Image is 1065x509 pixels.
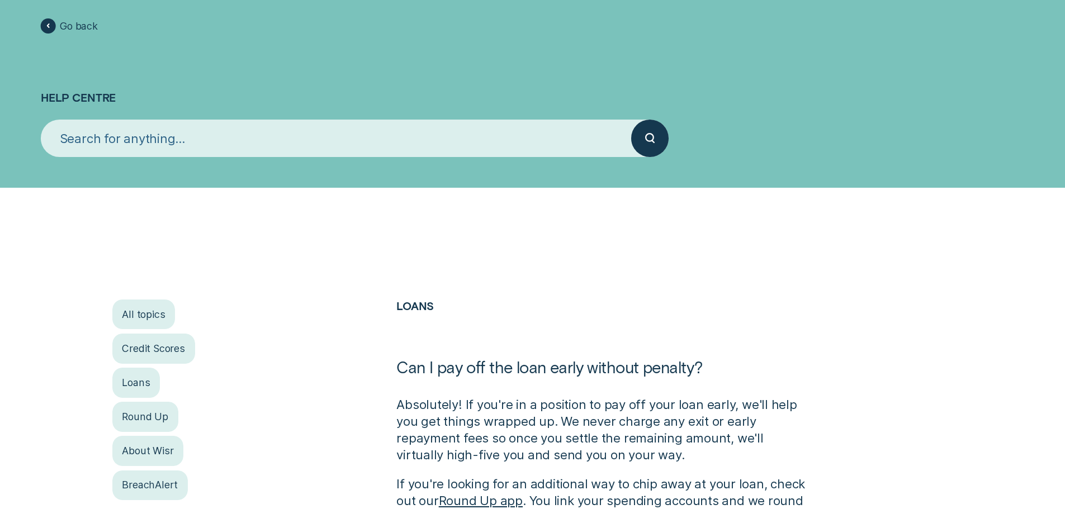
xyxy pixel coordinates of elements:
[112,470,188,500] a: BreachAlert
[41,120,631,157] input: Search for anything...
[396,299,434,312] a: Loans
[396,299,811,357] h2: Loans
[396,396,811,463] p: Absolutely! If you're in a position to pay off your loan early, we'll help you get things wrapped...
[60,20,98,32] span: Go back
[396,357,811,396] h1: Can I pay off the loan early without penalty?
[439,493,523,508] a: Round Up app
[112,299,176,329] a: All topics
[112,334,195,363] a: Credit Scores
[112,436,184,465] a: About Wisr
[631,120,669,157] button: Submit your search query.
[41,35,1024,120] h1: Help Centre
[112,402,178,431] a: Round Up
[41,18,98,34] a: Go back
[112,368,160,397] a: Loans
